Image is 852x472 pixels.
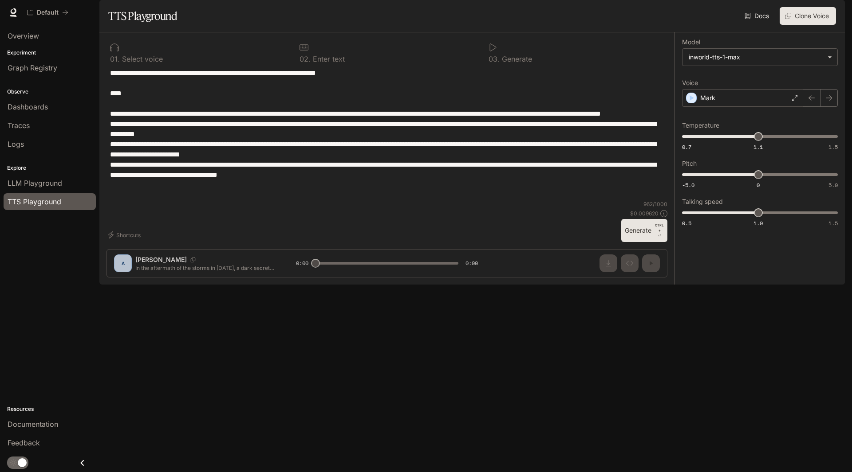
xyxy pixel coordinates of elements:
[828,181,838,189] span: 5.0
[682,122,719,129] p: Temperature
[682,160,697,167] p: Pitch
[655,222,664,238] p: ⏎
[757,181,760,189] span: 0
[106,228,144,242] button: Shortcuts
[120,55,163,62] p: Select voice
[753,219,763,227] span: 1.0
[682,199,723,205] p: Talking speed
[300,55,311,62] p: 0 2 .
[682,181,694,189] span: -5.0
[311,55,345,62] p: Enter text
[780,7,836,25] button: Clone Voice
[700,94,715,102] p: Mark
[500,55,532,62] p: Generate
[682,80,698,86] p: Voice
[753,143,763,151] span: 1.1
[682,49,837,66] div: inworld-tts-1-max
[682,39,700,45] p: Model
[743,7,773,25] a: Docs
[23,4,72,21] button: All workspaces
[489,55,500,62] p: 0 3 .
[630,210,659,217] p: $ 0.009620
[37,9,59,16] p: Default
[108,7,177,25] h1: TTS Playground
[682,143,691,151] span: 0.7
[655,222,664,233] p: CTRL +
[689,53,823,62] div: inworld-tts-1-max
[621,219,667,242] button: GenerateCTRL +⏎
[110,55,120,62] p: 0 1 .
[682,219,691,227] span: 0.5
[828,143,838,151] span: 1.5
[828,219,838,227] span: 1.5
